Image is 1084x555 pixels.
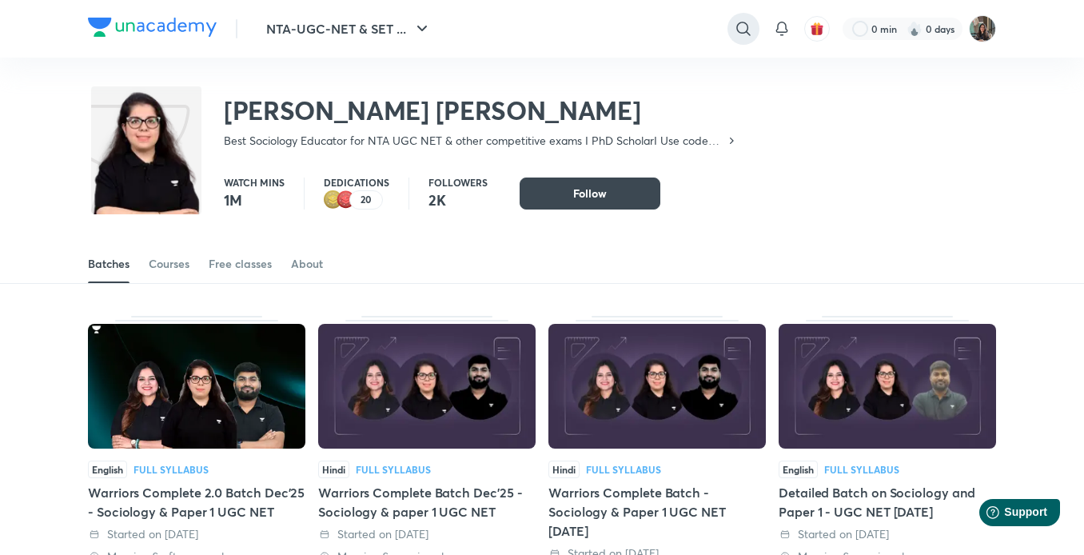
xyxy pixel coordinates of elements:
span: English [88,461,127,478]
div: Detailed Batch on Sociology and Paper 1 - UGC NET [DATE] [779,483,996,521]
img: class [91,90,201,242]
img: Thumbnail [779,324,996,449]
div: Started on 1 Jul 2024 [779,526,996,542]
div: Courses [149,256,189,272]
div: Full Syllabus [134,465,209,474]
div: Full Syllabus [356,465,431,474]
button: avatar [804,16,830,42]
span: Hindi [318,461,349,478]
img: streak [907,21,923,37]
span: Follow [573,186,607,202]
p: 1M [224,190,285,210]
p: Dedications [324,178,389,187]
button: Follow [520,178,660,210]
img: Yashika Sanjay Hargunani [969,15,996,42]
a: Free classes [209,245,272,283]
p: Best Sociology Educator for NTA UGC NET & other competitive exams I PhD ScholarI Use code YASHIKA... [224,133,725,149]
img: avatar [810,22,824,36]
div: Warriors Complete Batch Dec'25 - Sociology & paper 1 UGC NET [318,483,536,521]
div: About [291,256,323,272]
img: educator badge1 [337,190,356,210]
span: Hindi [548,461,580,478]
p: Followers [428,178,488,187]
a: About [291,245,323,283]
div: Full Syllabus [824,465,899,474]
div: Started on 16 Jun 2025 [318,526,536,542]
div: Full Syllabus [586,465,661,474]
p: 2K [428,190,488,210]
div: Warriors Complete 2.0 Batch Dec'25 - Sociology & Paper 1 UGC NET [88,483,305,521]
a: Batches [88,245,130,283]
img: Company Logo [88,18,217,37]
a: Courses [149,245,189,283]
h2: [PERSON_NAME] [PERSON_NAME] [224,94,738,126]
img: educator badge2 [324,190,343,210]
p: 20 [361,194,372,206]
button: NTA-UGC-NET & SET ... [257,13,441,45]
div: Warriors Complete Batch - Sociology & Paper 1 UGC NET [DATE] [548,483,766,541]
div: Batches [88,256,130,272]
a: Company Logo [88,18,217,41]
img: Thumbnail [88,324,305,449]
div: Free classes [209,256,272,272]
img: Thumbnail [318,324,536,449]
iframe: Help widget launcher [942,493,1066,537]
span: English [779,461,818,478]
img: Thumbnail [548,324,766,449]
p: Watch mins [224,178,285,187]
div: Started on 12 Jul 2025 [88,526,305,542]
